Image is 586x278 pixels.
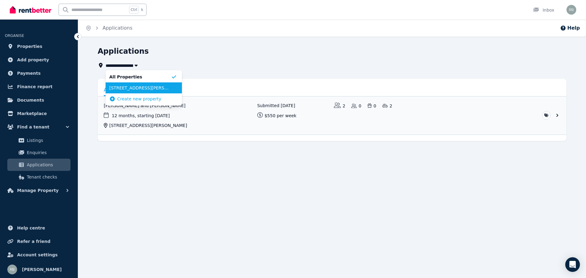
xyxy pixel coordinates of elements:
span: Account settings [17,251,58,258]
h1: Applications [98,46,149,56]
a: Applications [7,159,71,171]
a: Tenant checks [7,171,71,183]
span: Enquiries [27,149,68,156]
a: Properties [5,40,73,52]
span: Create new property [117,96,161,102]
a: Documents [5,94,73,106]
span: Ctrl [129,6,139,14]
a: Refer a friend [5,235,73,247]
a: Listings [7,134,71,146]
a: Enquiries [7,146,71,159]
a: Account settings [5,249,73,261]
div: Inbox [533,7,554,13]
a: Finance report [5,81,73,93]
a: View application: Jemma Antonio and Niko Warrington [98,96,566,135]
div: Open Intercom Messenger [565,257,580,272]
span: Tenant checks [27,173,68,181]
button: Find a tenant [5,121,73,133]
span: [STREET_ADDRESS][PERSON_NAME] [109,85,171,91]
span: k [141,7,143,12]
a: Applied [104,85,133,96]
img: Rick Baek [7,265,17,274]
span: Finance report [17,83,52,90]
span: Properties [17,43,42,50]
button: Manage Property [5,184,73,197]
img: Rick Baek [566,5,576,15]
a: Add property [5,54,73,66]
span: Payments [17,70,41,77]
span: Find a tenant [17,123,49,131]
a: Marketplace [5,107,73,120]
a: Applications [103,25,132,31]
span: ORGANISE [5,34,24,38]
a: Payments [5,67,73,79]
span: All Properties [109,74,171,80]
a: Help centre [5,222,73,234]
nav: Breadcrumb [78,20,140,37]
span: Documents [17,96,44,104]
span: Manage Property [17,187,59,194]
span: Refer a friend [17,238,50,245]
span: [PERSON_NAME] [22,266,62,273]
span: Marketplace [17,110,47,117]
button: Help [560,24,580,32]
span: Applications [27,161,68,168]
img: RentBetter [10,5,51,14]
span: Add property [17,56,49,63]
span: Listings [27,137,68,144]
span: Help centre [17,224,45,232]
